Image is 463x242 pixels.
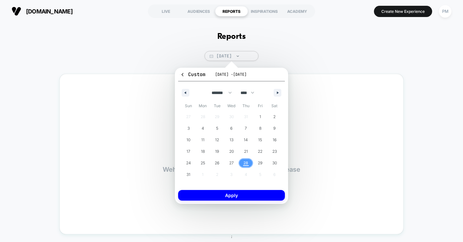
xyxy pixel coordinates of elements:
[439,5,451,18] div: PM
[215,6,248,16] div: REPORTS
[215,146,219,157] span: 19
[253,101,268,111] span: Fri
[215,134,219,146] span: 12
[253,146,268,157] button: 22
[186,169,190,180] span: 31
[12,6,21,16] img: Visually logo
[196,101,210,111] span: Mon
[215,72,247,77] span: [DATE] - [DATE]
[186,157,191,169] span: 24
[224,146,239,157] button: 20
[204,51,259,61] span: [DATE]
[210,157,224,169] button: 26
[272,146,277,157] span: 23
[239,157,253,169] button: 28
[244,134,248,146] span: 14
[259,111,261,123] span: 1
[215,157,219,169] span: 26
[230,134,233,146] span: 13
[186,134,190,146] span: 10
[273,123,276,134] span: 9
[210,101,224,111] span: Tue
[210,55,213,58] img: calendar
[273,111,276,123] span: 2
[229,157,234,169] span: 27
[374,6,432,17] button: Create New Experience
[281,6,313,16] div: ACADEMY
[150,6,182,16] div: LIVE
[273,134,277,146] span: 16
[181,146,196,157] button: 17
[267,146,282,157] button: 23
[181,101,196,111] span: Sun
[196,123,210,134] button: 4
[267,134,282,146] button: 16
[239,123,253,134] button: 7
[267,101,282,111] span: Sat
[210,123,224,134] button: 5
[224,134,239,146] button: 13
[187,123,190,134] span: 3
[272,157,277,169] span: 30
[253,134,268,146] button: 15
[244,146,248,157] span: 21
[26,8,73,15] span: [DOMAIN_NAME]
[182,6,215,16] div: AUDIENCES
[178,190,285,201] button: Apply
[229,146,234,157] span: 20
[253,157,268,169] button: 29
[437,5,453,18] button: PM
[248,6,281,16] div: INSPIRATIONS
[186,146,190,157] span: 17
[243,157,248,169] span: 28
[239,134,253,146] button: 14
[181,157,196,169] button: 24
[267,123,282,134] button: 9
[224,101,239,111] span: Wed
[258,134,262,146] span: 15
[210,134,224,146] button: 12
[253,123,268,134] button: 8
[210,146,224,157] button: 19
[10,6,75,16] button: [DOMAIN_NAME]
[224,157,239,169] button: 27
[202,123,204,134] span: 4
[253,111,268,123] button: 1
[237,56,239,57] img: end
[178,71,285,82] button: Custom[DATE] -[DATE]
[259,123,261,134] span: 8
[163,166,300,181] p: We haven't collected enough data yet. Please enter again in the next few days
[196,146,210,157] button: 18
[239,146,253,157] button: 21
[196,157,210,169] button: 25
[230,123,232,134] span: 6
[258,146,262,157] span: 22
[196,134,210,146] button: 11
[258,157,262,169] span: 29
[239,101,253,111] span: Thu
[201,146,205,157] span: 18
[181,123,196,134] button: 3
[181,169,196,180] button: 31
[181,134,196,146] button: 10
[201,157,205,169] span: 25
[180,71,205,78] span: Custom
[224,123,239,134] button: 6
[217,32,246,41] h1: Reports
[245,123,247,134] span: 7
[267,111,282,123] button: 2
[201,134,204,146] span: 11
[216,123,218,134] span: 5
[267,157,282,169] button: 30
